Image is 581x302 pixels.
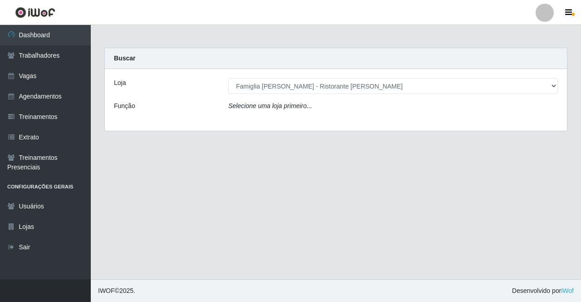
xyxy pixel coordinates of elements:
label: Loja [114,78,126,88]
img: CoreUI Logo [15,7,55,18]
i: Selecione uma loja primeiro... [228,102,312,109]
a: iWof [561,287,574,294]
label: Função [114,101,135,111]
span: Desenvolvido por [512,286,574,296]
span: © 2025 . [98,286,135,296]
span: IWOF [98,287,115,294]
strong: Buscar [114,54,135,62]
